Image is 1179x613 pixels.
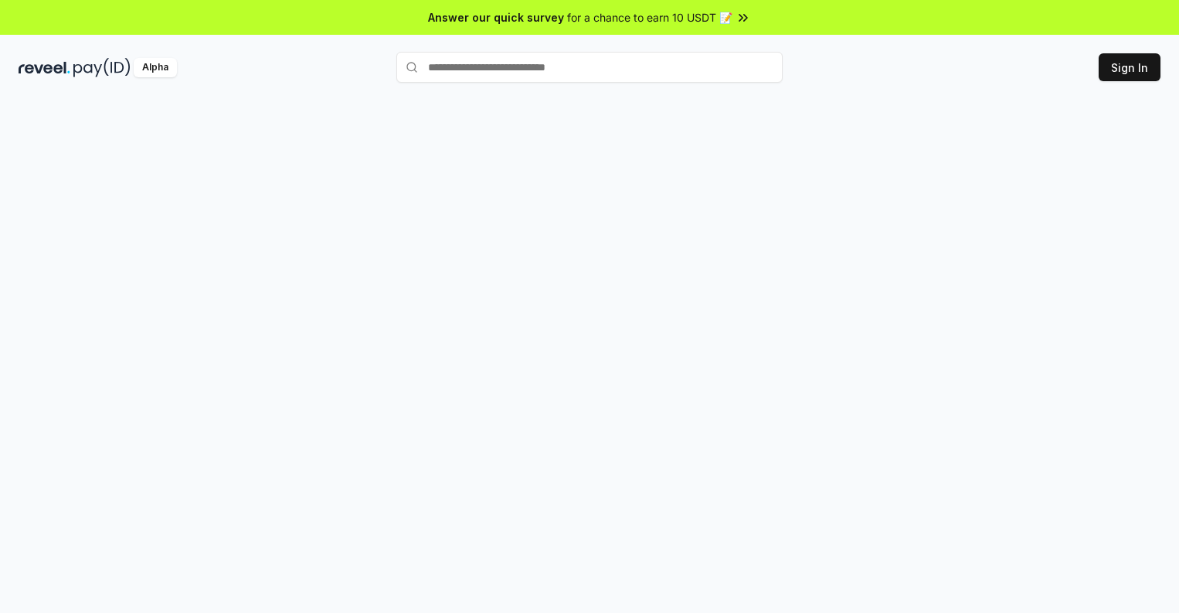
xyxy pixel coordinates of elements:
[428,9,564,26] span: Answer our quick survey
[1099,53,1160,81] button: Sign In
[134,58,177,77] div: Alpha
[73,58,131,77] img: pay_id
[567,9,732,26] span: for a chance to earn 10 USDT 📝
[19,58,70,77] img: reveel_dark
